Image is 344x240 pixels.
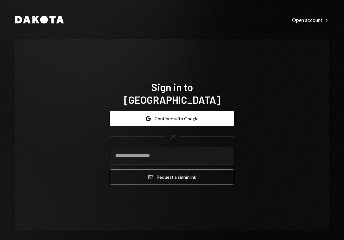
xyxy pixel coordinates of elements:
button: Request a signinlink [110,170,234,184]
a: Open account [292,16,329,23]
div: Open account [292,17,329,23]
h1: Sign in to [GEOGRAPHIC_DATA] [110,81,234,106]
button: Continue with Google [110,111,234,126]
div: OR [169,134,175,139]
